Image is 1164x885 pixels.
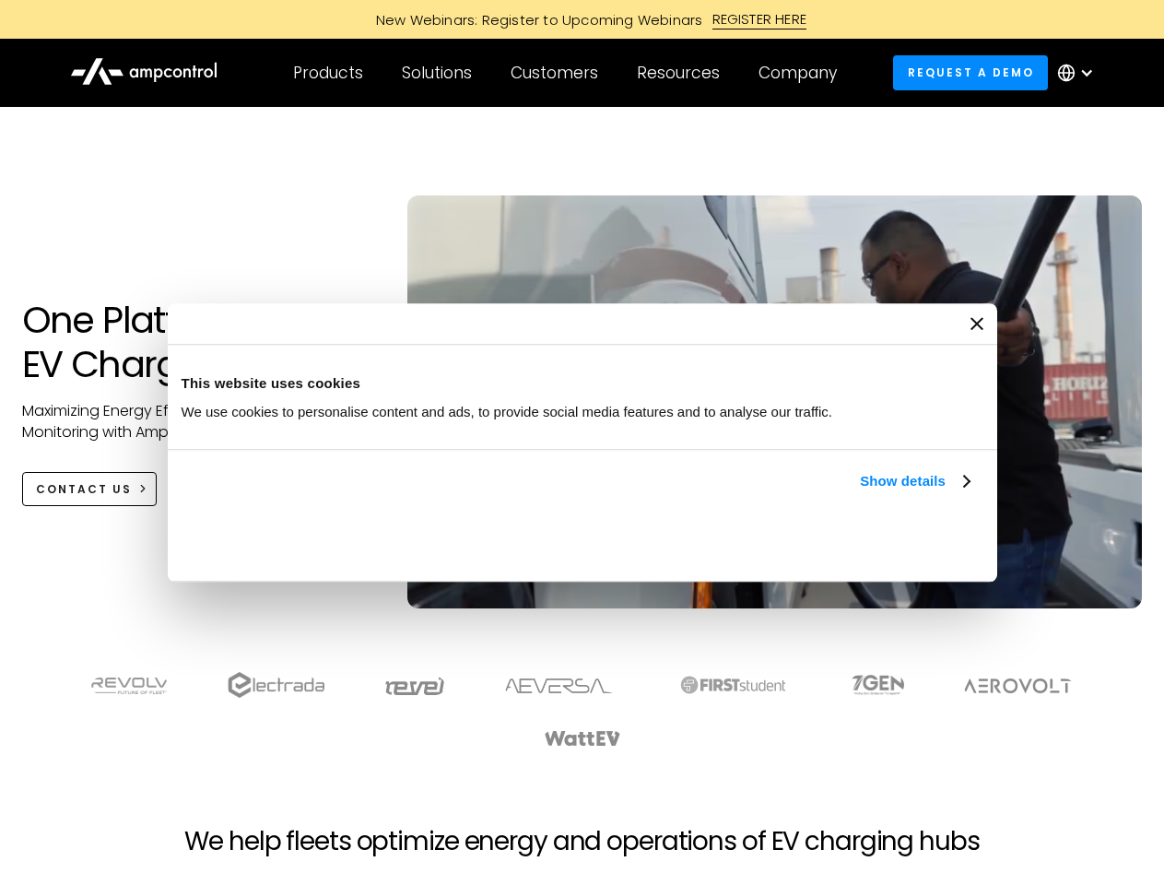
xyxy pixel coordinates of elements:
h1: One Platform for EV Charging Hubs [22,298,371,386]
button: Okay [711,513,976,567]
a: Request a demo [893,55,1048,89]
div: Solutions [402,63,472,83]
p: Maximizing Energy Efficiency, Uptime, and 24/7 Monitoring with Ampcontrol Solutions [22,401,371,442]
a: New Webinars: Register to Upcoming WebinarsREGISTER HERE [168,9,997,29]
a: CONTACT US [22,472,158,506]
div: Customers [511,63,598,83]
div: CONTACT US [36,481,132,498]
img: WattEV logo [544,731,621,746]
div: New Webinars: Register to Upcoming Webinars [358,10,712,29]
div: Resources [637,63,720,83]
img: electrada logo [228,672,324,698]
button: Close banner [970,317,983,330]
span: We use cookies to personalise content and ads, to provide social media features and to analyse ou... [182,404,833,419]
div: Company [758,63,837,83]
div: REGISTER HERE [712,9,807,29]
div: This website uses cookies [182,372,983,395]
h2: We help fleets optimize energy and operations of EV charging hubs [184,826,979,857]
div: Products [293,63,363,83]
a: Show details [860,470,969,492]
img: Aerovolt Logo [963,678,1073,693]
